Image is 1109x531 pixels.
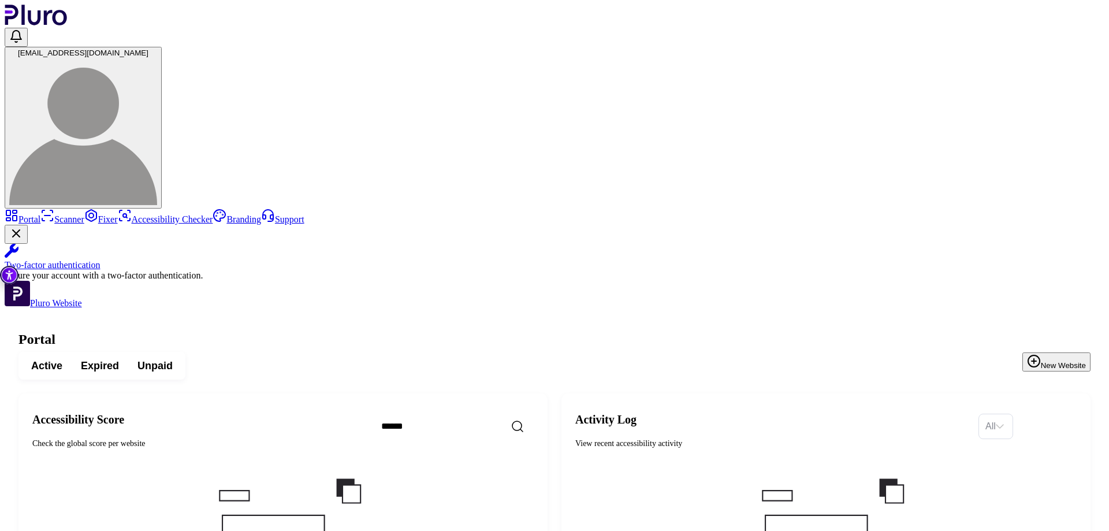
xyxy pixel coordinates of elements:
[5,214,40,224] a: Portal
[575,413,969,426] h2: Activity Log
[22,355,72,376] button: Active
[1022,352,1091,372] button: New Website
[84,214,118,224] a: Fixer
[32,438,363,450] div: Check the global score per website
[5,209,1104,309] aside: Sidebar menu
[5,47,162,209] button: [EMAIL_ADDRESS][DOMAIN_NAME]Golan_yu@mail.tel-aviv.gov.il
[32,413,363,426] h2: Accessibility Score
[5,298,82,308] a: Open Pluro Website
[137,359,173,373] span: Unpaid
[213,214,261,224] a: Branding
[5,17,68,27] a: Logo
[9,57,157,205] img: Golan_yu@mail.tel-aviv.gov.il
[5,225,28,244] button: Close Two-factor authentication notification
[261,214,304,224] a: Support
[5,270,1104,281] div: Secure your account with a two-factor authentication.
[40,214,84,224] a: Scanner
[72,355,128,376] button: Expired
[5,244,1104,270] a: Two-factor authentication
[978,414,1013,439] div: Set sorting
[18,332,1091,347] h1: Portal
[5,260,1104,270] div: Two-factor authentication
[18,49,148,57] span: [EMAIL_ADDRESS][DOMAIN_NAME]
[31,359,62,373] span: Active
[372,414,571,439] input: Search
[128,355,182,376] button: Unpaid
[118,214,213,224] a: Accessibility Checker
[575,438,969,450] div: View recent accessibility activity
[81,359,119,373] span: Expired
[5,28,28,47] button: Open notifications, you have 0 new notifications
